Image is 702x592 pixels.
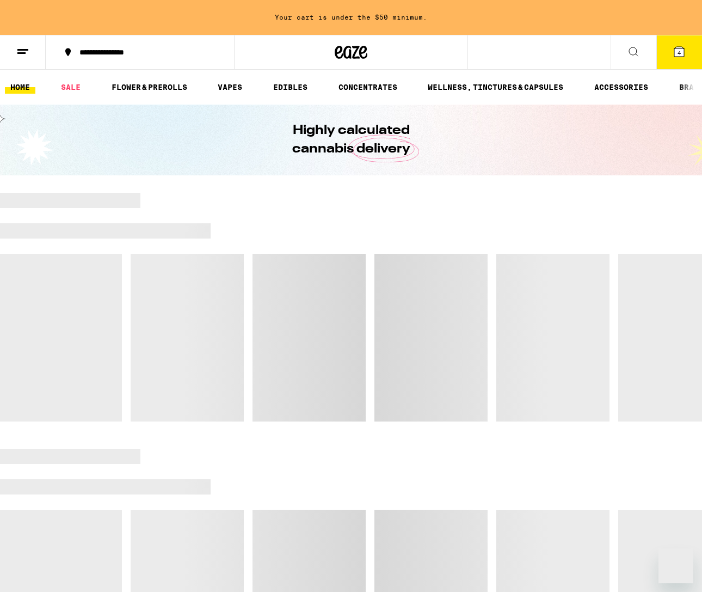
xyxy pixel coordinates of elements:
h1: Highly calculated cannabis delivery [261,121,441,158]
a: EDIBLES [268,81,313,94]
span: 4 [678,50,681,56]
iframe: Button to launch messaging window [658,548,693,583]
a: CONCENTRATES [333,81,403,94]
button: 4 [656,35,702,69]
a: FLOWER & PREROLLS [106,81,193,94]
a: VAPES [212,81,248,94]
a: WELLNESS, TINCTURES & CAPSULES [422,81,569,94]
a: ACCESSORIES [589,81,654,94]
a: SALE [56,81,86,94]
a: HOME [5,81,35,94]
